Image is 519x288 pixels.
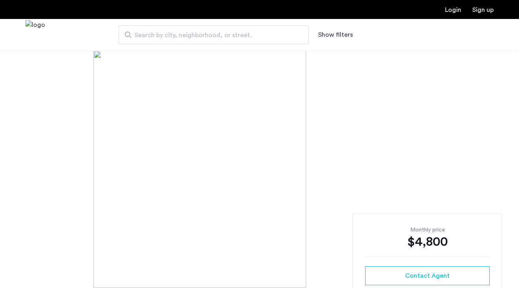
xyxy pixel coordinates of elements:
img: [object%20Object] [93,51,426,288]
input: Apartment Search [119,25,309,44]
div: $4,800 [365,234,490,250]
a: Registration [472,7,494,13]
span: Contact Agent [405,271,450,280]
a: Cazamio Logo [25,20,45,50]
button: button [365,266,490,285]
img: logo [25,20,45,50]
a: Login [445,7,461,13]
div: Monthly price [365,226,490,234]
button: Show or hide filters [318,30,353,40]
span: Search by city, neighborhood, or street. [134,30,286,40]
